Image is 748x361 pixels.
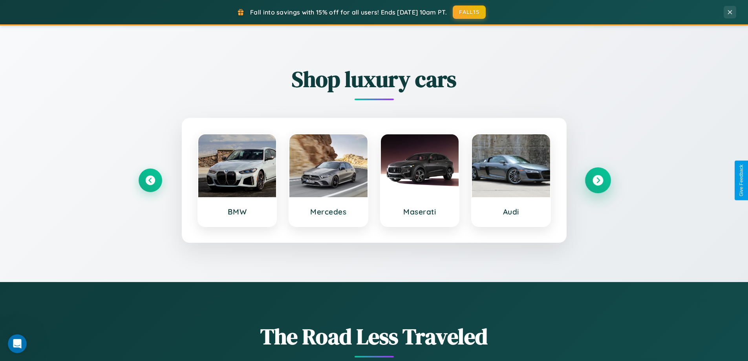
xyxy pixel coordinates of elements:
[389,207,451,216] h3: Maserati
[139,64,610,94] h2: Shop luxury cars
[206,207,269,216] h3: BMW
[8,334,27,353] iframe: Intercom live chat
[297,207,360,216] h3: Mercedes
[739,165,744,196] div: Give Feedback
[250,8,447,16] span: Fall into savings with 15% off for all users! Ends [DATE] 10am PT.
[139,321,610,352] h1: The Road Less Traveled
[453,5,486,19] button: FALL15
[480,207,542,216] h3: Audi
